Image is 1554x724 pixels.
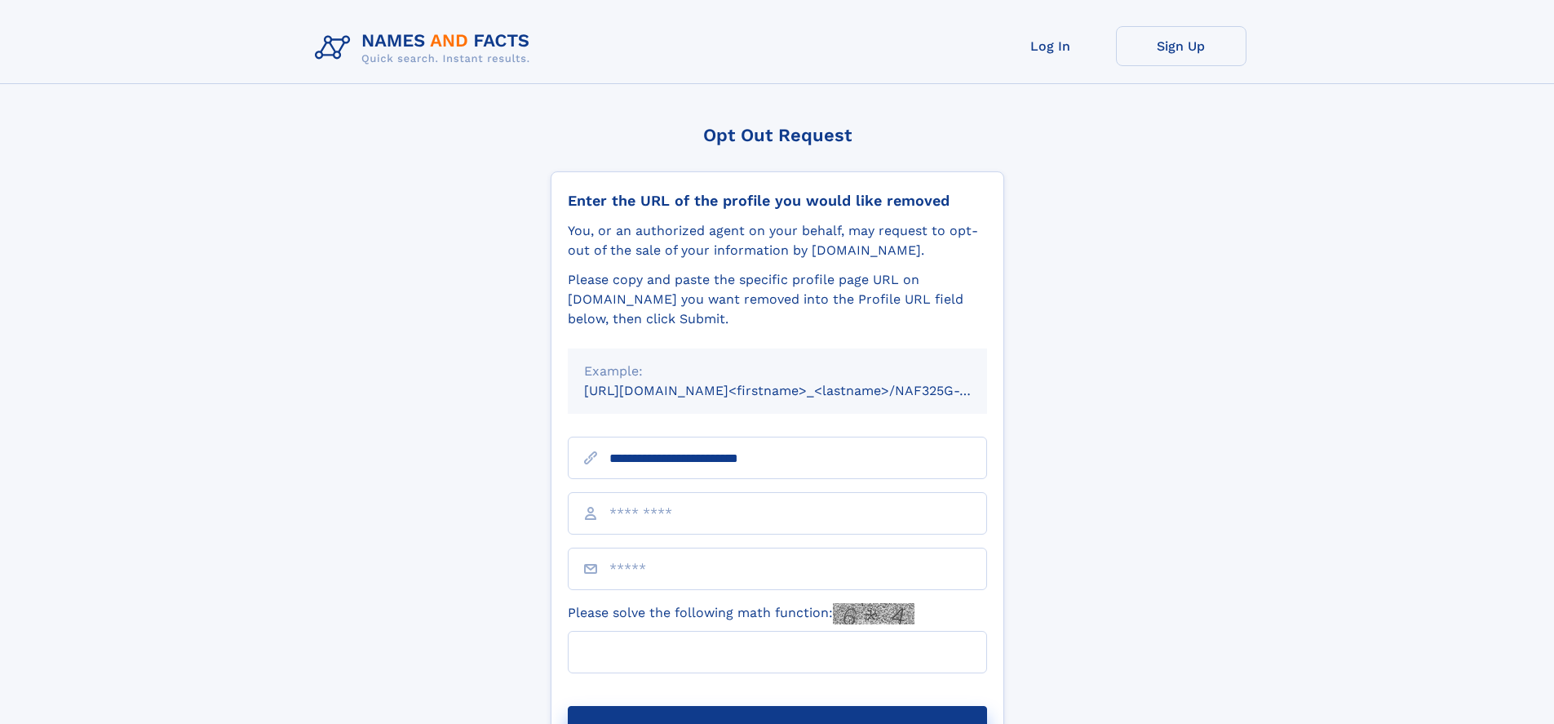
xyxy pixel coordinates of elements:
div: You, or an authorized agent on your behalf, may request to opt-out of the sale of your informatio... [568,221,987,260]
div: Please copy and paste the specific profile page URL on [DOMAIN_NAME] you want removed into the Pr... [568,270,987,329]
img: Logo Names and Facts [308,26,543,70]
small: [URL][DOMAIN_NAME]<firstname>_<lastname>/NAF325G-xxxxxxxx [584,383,1018,398]
div: Enter the URL of the profile you would like removed [568,192,987,210]
a: Log In [985,26,1116,66]
label: Please solve the following math function: [568,603,914,624]
div: Example: [584,362,971,381]
div: Opt Out Request [551,125,1004,145]
a: Sign Up [1116,26,1246,66]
